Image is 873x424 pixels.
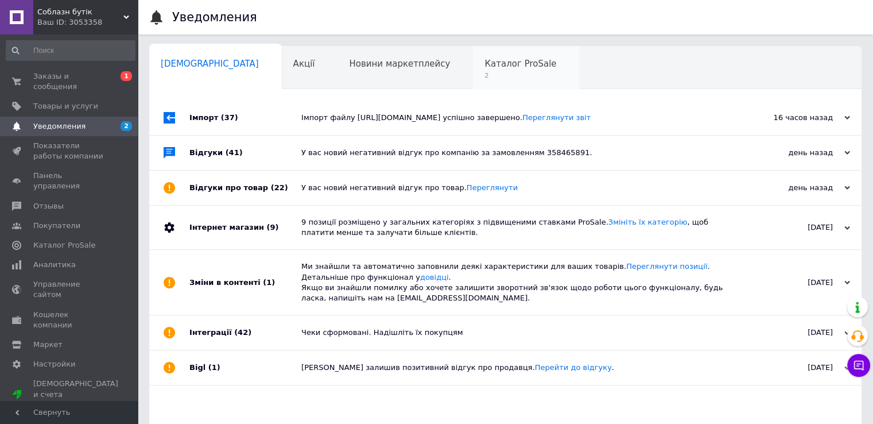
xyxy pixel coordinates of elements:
span: Уведомления [33,121,86,132]
div: Інтеграції [189,315,301,350]
span: (41) [226,148,243,157]
div: 16 часов назад [735,113,850,123]
div: Ми знайшли та автоматично заповнили деякі характеристики для ваших товарів. . Детальніше про функ... [301,261,735,303]
div: Імпорт [189,101,301,135]
span: Каталог ProSale [33,240,95,250]
span: (37) [221,113,238,122]
span: Товары и услуги [33,101,98,111]
span: Соблазн бутік [37,7,123,17]
span: Каталог ProSale [484,59,556,69]
div: Ваш ID: 3053358 [37,17,138,28]
span: Настройки [33,359,75,369]
div: 9 позиції розміщено у загальних категоріях з підвищеними ставками ProSale. , щоб платити менше та... [301,217,735,238]
a: Переглянути [467,183,518,192]
span: Показатели работы компании [33,141,106,161]
div: [DATE] [735,327,850,338]
div: Відгуки [189,136,301,170]
div: [DATE] [735,222,850,233]
div: Імпорт файлу [URL][DOMAIN_NAME] успішно завершено. [301,113,735,123]
span: (22) [271,183,288,192]
div: Зміни в контенті [189,250,301,315]
span: Отзывы [33,201,64,211]
div: Чеки сформовані. Надішліть їх покупцям [301,327,735,338]
span: Заказы и сообщения [33,71,106,92]
div: [DATE] [735,363,850,373]
a: Переглянути позиції [626,262,707,271]
div: [PERSON_NAME] залишив позитивний відгук про продавця. . [301,363,735,373]
div: У вас новий негативний відгук про компанію за замовленням 358465891. [301,148,735,158]
span: Кошелек компании [33,310,106,330]
div: Відгуки про товар [189,171,301,205]
span: Акції [293,59,315,69]
div: Інтернет магазин [189,206,301,249]
span: (42) [234,328,251,337]
div: Bigl [189,350,301,385]
span: (1) [208,363,220,372]
span: Новини маркетплейсу [349,59,450,69]
div: [DATE] [735,277,850,288]
h1: Уведомления [172,10,257,24]
span: 2 [484,71,556,80]
a: Змініть їх категорію [608,218,688,226]
span: Панель управления [33,171,106,191]
span: 1 [121,71,132,81]
a: довідці [420,273,449,282]
button: Чат с покупателем [847,354,870,377]
span: Покупатели [33,221,80,231]
input: Поиск [6,40,135,61]
div: день назад [735,183,850,193]
span: Аналитика [33,260,76,270]
a: Перейти до відгуку [535,363,612,372]
span: Маркет [33,340,63,350]
span: [DEMOGRAPHIC_DATA] [161,59,259,69]
span: Управление сайтом [33,279,106,300]
span: (9) [266,223,278,232]
div: У вас новий негативний відгук про товар. [301,183,735,193]
span: (1) [263,278,275,287]
span: [DEMOGRAPHIC_DATA] и счета [33,379,118,410]
div: Prom топ [33,400,118,410]
span: 2 [121,121,132,131]
div: день назад [735,148,850,158]
a: Переглянути звіт [522,113,591,122]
